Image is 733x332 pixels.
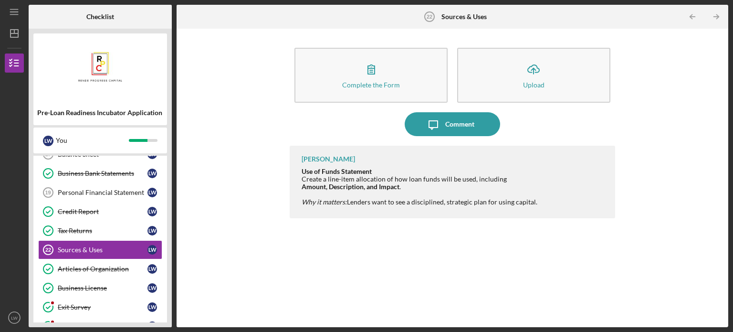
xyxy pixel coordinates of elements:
a: Articles of OrganizationLW [38,259,162,278]
div: L W [43,136,53,146]
div: Complete the Form [342,81,400,88]
div: L W [147,188,157,197]
strong: Amount, Description, and Impact [302,182,399,191]
div: Exit Survey [58,303,147,311]
div: Credit Report [58,208,147,215]
div: L W [147,226,157,236]
img: Product logo [33,38,167,96]
div: L W [147,283,157,293]
div: Articles of Organization [58,265,147,273]
a: Exit SurveyLW [38,298,162,317]
button: Complete the Form [294,48,448,103]
strong: Use of Funds Statement [302,167,372,175]
tspan: 22 [45,247,51,253]
div: L W [147,321,157,331]
button: LW [5,308,24,327]
div: Upload [523,81,545,88]
a: Credit ReportLW [38,202,162,221]
div: Personal Financial Statement [58,189,147,196]
div: Sources & Uses [58,246,147,254]
button: Comment [405,112,500,136]
div: L W [147,245,157,255]
div: . [302,183,537,191]
tspan: 22 [427,14,432,20]
a: Tax ReturnsLW [38,221,162,240]
div: L W [147,169,157,178]
a: 22Sources & UsesLW [38,240,162,259]
div: Pre-Loan Readiness Incubator Application [37,109,163,117]
div: L W [147,302,157,312]
a: Business LicenseLW [38,278,162,298]
text: LW [11,315,18,321]
div: [PERSON_NAME] [302,155,355,163]
div: Comment [445,112,474,136]
div: Create a line-item allocation of how loan funds will be used, including [302,168,537,183]
button: Upload [457,48,610,103]
em: Why it matters: [302,198,347,206]
div: L W [147,264,157,274]
b: Checklist [86,13,114,21]
div: Tax Returns [58,227,147,235]
tspan: 19 [45,190,51,195]
b: Sources & Uses [441,13,487,21]
div: You [56,132,129,149]
a: 19Personal Financial StatementLW [38,183,162,202]
div: L W [147,207,157,216]
div: Business Bank Statements [58,170,147,177]
div: Business License [58,284,147,292]
a: Business Bank StatementsLW [38,164,162,183]
div: Lenders want to see a disciplined, strategic plan for using capital. [302,191,537,206]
